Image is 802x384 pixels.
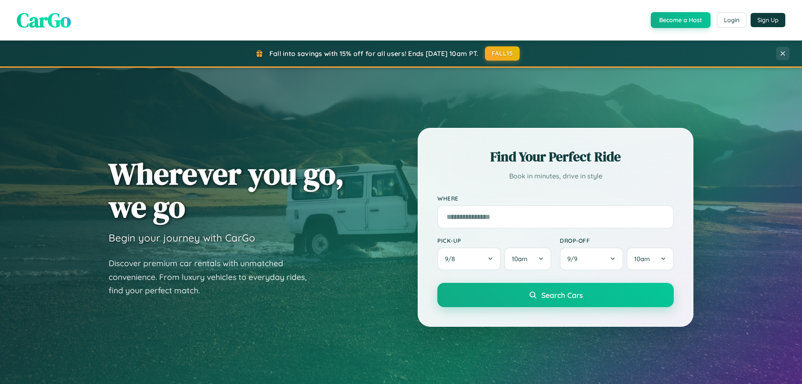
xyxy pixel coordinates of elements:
[437,170,674,182] p: Book in minutes, drive in style
[17,6,71,34] span: CarGo
[567,255,581,263] span: 9 / 9
[504,247,551,270] button: 10am
[437,247,501,270] button: 9/8
[437,147,674,166] h2: Find Your Perfect Ride
[445,255,459,263] span: 9 / 8
[485,46,520,61] button: FALL15
[437,195,674,202] label: Where
[627,247,674,270] button: 10am
[560,247,623,270] button: 9/9
[717,13,746,28] button: Login
[437,237,551,244] label: Pick-up
[512,255,528,263] span: 10am
[541,290,583,300] span: Search Cars
[651,12,711,28] button: Become a Host
[560,237,674,244] label: Drop-off
[751,13,785,27] button: Sign Up
[634,255,650,263] span: 10am
[109,157,344,223] h1: Wherever you go, we go
[109,257,317,298] p: Discover premium car rentals with unmatched convenience. From luxury vehicles to everyday rides, ...
[109,231,255,244] h3: Begin your journey with CarGo
[269,49,479,58] span: Fall into savings with 15% off for all users! Ends [DATE] 10am PT.
[437,283,674,307] button: Search Cars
